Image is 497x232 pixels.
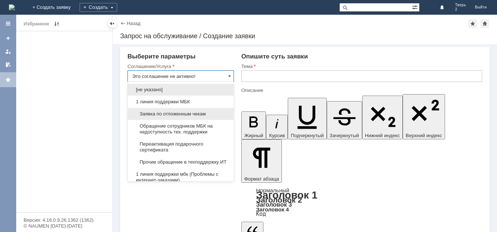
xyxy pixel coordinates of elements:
button: Подчеркнутый [288,98,326,139]
a: Заголовок 2 [256,196,302,204]
div: Соглашение/Услуга [127,64,232,69]
span: Тверь [455,3,466,7]
span: Прочие обращение в техподдержку ИТ [132,159,229,165]
span: Подчеркнутый [291,133,323,138]
span: Выберите параметры [127,53,196,60]
div: © NAUMEN [DATE]-[DATE] [24,224,105,228]
a: Назад [127,21,140,26]
a: Мои согласования [2,59,14,71]
span: Зачеркнутый [330,133,359,138]
a: Заголовок 1 [256,189,318,201]
a: Код [256,211,266,217]
span: Редактирование избранного [52,19,61,28]
a: Мои заявки [2,46,14,57]
a: Создать заявку [2,32,14,44]
span: Обращение сотрудников МБК на недоступность тех. поддержки [132,123,229,135]
div: Добавить в избранное [468,19,477,28]
span: Переактивация подарочного сертификата [132,141,229,153]
button: Формат абзаца [241,139,282,183]
div: Избранное [24,19,49,28]
span: 1 линия поддержки мбк (Проблемы с интернет-заказами) [132,171,229,183]
div: Тема [241,64,481,69]
button: Верхний индекс [403,94,445,139]
button: Жирный [241,111,266,139]
div: Версия: 4.18.0.9.26.1362 (1362) [24,218,105,222]
span: 2 [455,7,466,12]
span: Нижний индекс [365,133,400,138]
div: Формат абзаца [241,188,482,217]
a: Нормальный [256,187,289,193]
a: Перейти на домашнюю страницу [9,4,15,10]
span: Верхний индекс [406,133,442,138]
a: Заголовок 4 [256,206,289,213]
span: [не указано] [132,87,229,93]
div: Запрос на обслуживание / Создание заявки [120,32,490,40]
span: 1 линия поддержки МБК [132,99,229,105]
span: Курсив [269,133,285,138]
span: Расширенный поиск [412,3,419,10]
div: Сделать домашней страницей [480,19,489,28]
div: Скрыть меню [108,19,116,28]
button: Зачеркнутый [327,101,362,139]
div: Создать [80,3,117,12]
span: Формат абзаца [244,176,279,182]
button: Курсив [266,115,288,139]
span: Заявка по отложенным чекам [132,111,229,117]
span: Жирный [244,133,263,138]
button: Нижний индекс [362,96,403,139]
span: Опишите суть заявки [241,53,308,60]
a: Заголовок 3 [256,201,292,208]
img: logo [9,4,15,10]
div: Описание [241,88,481,93]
